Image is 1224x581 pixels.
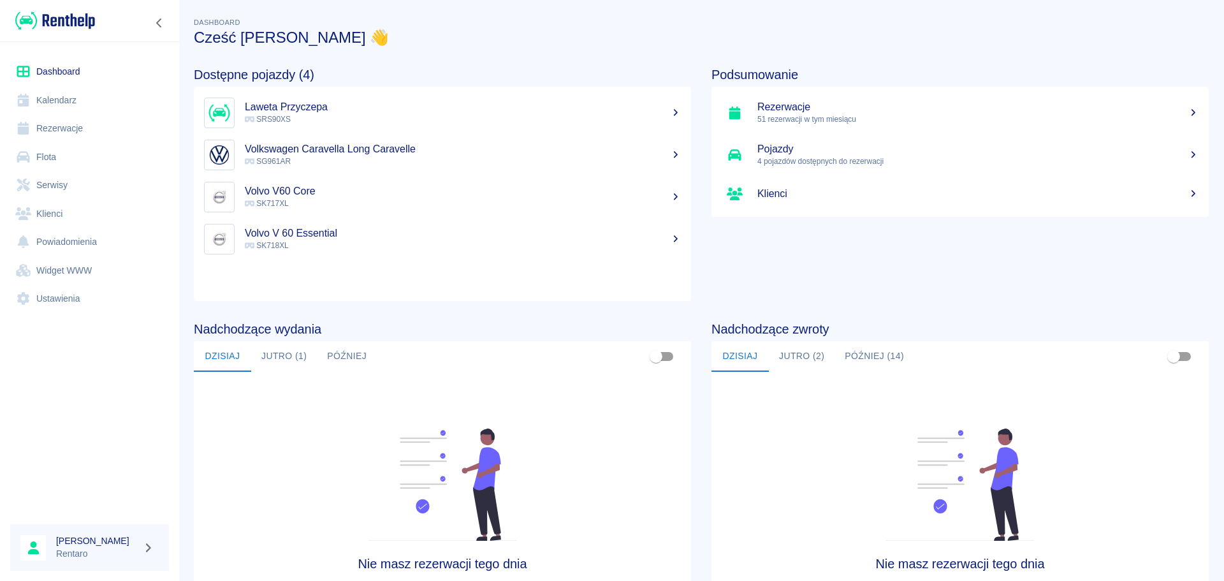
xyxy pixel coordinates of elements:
[878,429,1042,541] img: Fleet
[256,556,629,571] h4: Nie masz rezerwacji tego dnia
[317,341,377,372] button: Później
[245,185,681,198] h5: Volvo V60 Core
[757,156,1198,167] p: 4 pojazdów dostępnych do rezerwacji
[194,218,691,260] a: ImageVolvo V 60 Essential SK718XL
[10,200,169,228] a: Klienci
[10,86,169,115] a: Kalendarz
[207,227,231,251] img: Image
[194,176,691,218] a: ImageVolvo V60 Core SK717XL
[251,341,317,372] button: Jutro (1)
[10,57,169,86] a: Dashboard
[245,157,291,166] span: SG961AR
[56,534,138,547] h6: [PERSON_NAME]
[711,92,1209,134] a: Rezerwacje51 rezerwacji w tym miesiącu
[10,284,169,313] a: Ustawienia
[194,92,691,134] a: ImageLaweta Przyczepa SRS90XS
[711,341,769,372] button: Dzisiaj
[194,29,1209,47] h3: Cześć [PERSON_NAME] 👋
[194,134,691,176] a: ImageVolkswagen Caravella Long Caravelle SG961AR
[150,15,169,31] button: Zwiń nawigację
[194,341,251,372] button: Dzisiaj
[245,101,681,114] h5: Laweta Przyczepa
[245,227,681,240] h5: Volvo V 60 Essential
[1162,344,1186,369] span: Pokaż przypisane tylko do mnie
[194,67,691,82] h4: Dostępne pojazdy (4)
[207,185,231,209] img: Image
[10,114,169,143] a: Rezerwacje
[711,321,1209,337] h4: Nadchodzące zwroty
[10,10,95,31] a: Renthelp logo
[207,101,231,125] img: Image
[245,143,681,156] h5: Volkswagen Caravella Long Caravelle
[711,134,1209,176] a: Pojazdy4 pojazdów dostępnych do rezerwacji
[194,18,240,26] span: Dashboard
[56,547,138,561] p: Rentaro
[757,101,1198,114] h5: Rezerwacje
[207,143,231,167] img: Image
[245,199,289,208] span: SK717XL
[834,341,914,372] button: Później (14)
[15,10,95,31] img: Renthelp logo
[711,67,1209,82] h4: Podsumowanie
[10,143,169,172] a: Flota
[711,176,1209,212] a: Klienci
[757,143,1198,156] h5: Pojazdy
[360,429,525,541] img: Fleet
[769,341,834,372] button: Jutro (2)
[774,556,1147,571] h4: Nie masz rezerwacji tego dnia
[245,241,289,250] span: SK718XL
[644,344,668,369] span: Pokaż przypisane tylko do mnie
[10,171,169,200] a: Serwisy
[10,228,169,256] a: Powiadomienia
[194,321,691,337] h4: Nadchodzące wydania
[757,114,1198,125] p: 51 rezerwacji w tym miesiącu
[757,188,1198,200] h5: Klienci
[245,115,291,124] span: SRS90XS
[10,256,169,285] a: Widget WWW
